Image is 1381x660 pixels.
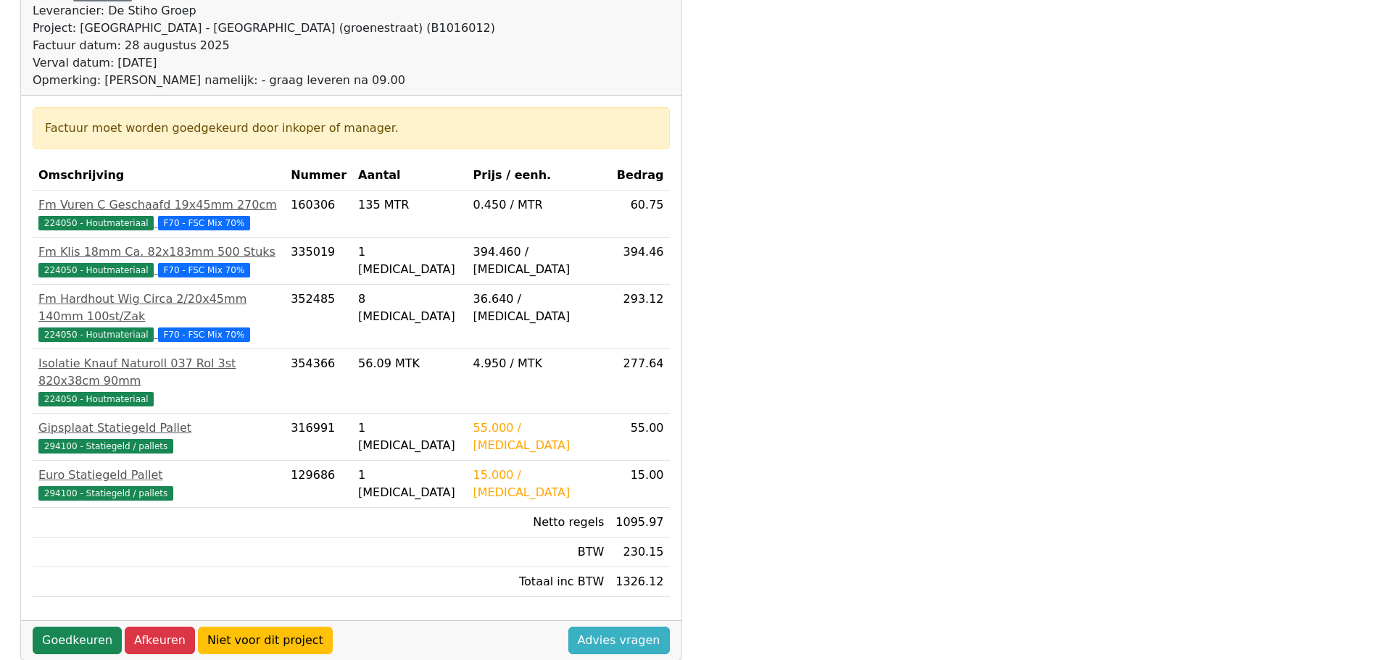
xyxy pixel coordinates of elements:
[38,327,154,342] span: 224050 - Houtmateriaal
[38,467,279,501] a: Euro Statiegeld Pallet294100 - Statiegeld / pallets
[468,567,610,597] td: Totaal inc BTW
[38,243,279,278] a: Fm Klis 18mm Ca. 82x183mm 500 Stuks224050 - Houtmateriaal F70 - FSC Mix 70%
[38,291,279,343] a: Fm Hardhout Wig Circa 2/20x45mm 140mm 100st/Zak224050 - Houtmateriaal F70 - FSC Mix 70%
[33,2,495,20] div: Leverancier: De Stiho Groep
[285,461,352,508] td: 129686
[38,439,173,454] span: 294100 - Statiegeld / pallets
[358,243,461,278] div: 1 [MEDICAL_DATA]
[610,508,669,538] td: 1095.97
[610,238,669,285] td: 394.46
[473,355,605,372] div: 4.950 / MTK
[468,161,610,191] th: Prijs / eenh.
[45,120,658,137] div: Factuur moet worden goedgekeurd door inkoper of manager.
[33,37,495,54] div: Factuur datum: 28 augustus 2025
[358,419,461,454] div: 1 [MEDICAL_DATA]
[158,216,251,230] span: F70 - FSC Mix 70%
[610,538,669,567] td: 230.15
[38,419,279,437] div: Gipsplaat Statiegeld Pallet
[610,349,669,414] td: 277.64
[473,291,605,325] div: 36.640 / [MEDICAL_DATA]
[610,191,669,238] td: 60.75
[33,161,285,191] th: Omschrijving
[358,291,461,325] div: 8 [MEDICAL_DATA]
[352,161,467,191] th: Aantal
[610,414,669,461] td: 55.00
[38,392,154,406] span: 224050 - Houtmateriaal
[38,355,279,390] div: Isolatie Knauf Naturoll 037 Rol 3st 820x38cm 90mm
[33,20,495,37] div: Project: [GEOGRAPHIC_DATA] - [GEOGRAPHIC_DATA] (groenestraat) (B1016012)
[38,216,154,230] span: 224050 - Houtmateriaal
[38,467,279,484] div: Euro Statiegeld Pallet
[285,285,352,349] td: 352485
[358,196,461,214] div: 135 MTR
[285,161,352,191] th: Nummer
[610,161,669,191] th: Bedrag
[158,263,251,277] span: F70 - FSC Mix 70%
[285,238,352,285] td: 335019
[473,196,605,214] div: 0.450 / MTR
[468,538,610,567] td: BTW
[33,54,495,72] div: Verval datum: [DATE]
[473,419,605,454] div: 55.000 / [MEDICAL_DATA]
[358,355,461,372] div: 56.09 MTK
[38,291,279,325] div: Fm Hardhout Wig Circa 2/20x45mm 140mm 100st/Zak
[198,627,333,654] a: Niet voor dit project
[285,191,352,238] td: 160306
[38,486,173,501] span: 294100 - Statiegeld / pallets
[33,627,122,654] a: Goedkeuren
[473,243,605,278] div: 394.460 / [MEDICAL_DATA]
[468,508,610,538] td: Netto regels
[38,355,279,407] a: Isolatie Knauf Naturoll 037 Rol 3st 820x38cm 90mm224050 - Houtmateriaal
[358,467,461,501] div: 1 [MEDICAL_DATA]
[33,72,495,89] div: Opmerking: [PERSON_NAME] namelijk: - graag leveren na 09.00
[38,419,279,454] a: Gipsplaat Statiegeld Pallet294100 - Statiegeld / pallets
[610,567,669,597] td: 1326.12
[285,414,352,461] td: 316991
[610,461,669,508] td: 15.00
[38,263,154,277] span: 224050 - Houtmateriaal
[38,196,279,214] div: Fm Vuren C Geschaafd 19x45mm 270cm
[125,627,195,654] a: Afkeuren
[158,327,251,342] span: F70 - FSC Mix 70%
[610,285,669,349] td: 293.12
[38,196,279,231] a: Fm Vuren C Geschaafd 19x45mm 270cm224050 - Houtmateriaal F70 - FSC Mix 70%
[285,349,352,414] td: 354366
[568,627,670,654] a: Advies vragen
[473,467,605,501] div: 15.000 / [MEDICAL_DATA]
[38,243,279,261] div: Fm Klis 18mm Ca. 82x183mm 500 Stuks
